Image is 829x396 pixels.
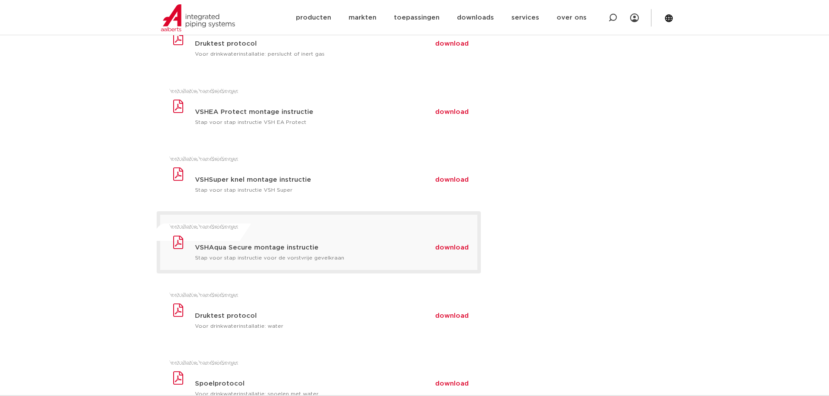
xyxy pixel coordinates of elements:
strong: VSH [195,176,209,183]
h3: Druktest protocol [195,40,363,47]
p: Stap voor stap instructie voor de vorstvrije gevelkraan [195,255,477,261]
a: download [435,109,469,115]
span: installatie handleidingen [168,223,242,231]
h3: Super knel montage instructie [195,174,363,185]
h3: EA Protect montage instructie [195,106,363,117]
h3: Druktest protocol [195,313,363,319]
span: installatie handleidingen [168,359,242,367]
a: download [435,313,469,319]
p: Voor drinkwaterinstallatie: water [195,323,477,329]
strong: VSH [195,109,209,115]
a: download [435,40,469,47]
span: installatie handleidingen [168,292,242,299]
p: Voor drinkwaterinstallatie: perslucht of inert gas [195,51,477,57]
h3: Spoelprotocol [195,380,363,387]
span: installatie handleidingen [168,156,242,163]
a: download [435,380,469,387]
a: download [435,244,469,251]
span: installatie handleidingen [168,88,242,96]
h3: Aqua Secure montage instructie [195,242,363,253]
p: Stap voor stap instructie VSH EA Protect [195,119,477,125]
strong: VSH [195,244,209,251]
a: download [435,176,469,183]
p: Stap voor stap instructie VSH Super [195,187,477,193]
